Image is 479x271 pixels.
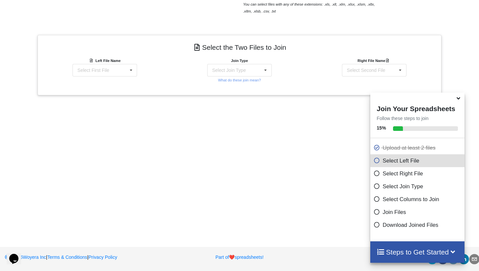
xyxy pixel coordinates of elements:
div: linkedin [459,254,469,264]
span: heart [229,255,235,260]
b: Right File Name [357,59,391,63]
b: Join Type [231,59,248,63]
p: Join Files [374,208,463,216]
p: Select Join Type [374,182,463,191]
p: Follow these steps to join [370,115,465,122]
div: facebook [437,254,448,264]
small: What do these join mean? [218,78,261,82]
p: | | [5,254,156,260]
p: Download Joined Files [374,221,463,229]
a: Part ofheartspreadsheets! [215,255,264,260]
div: reddit [448,254,459,264]
iframe: chat widget [7,245,28,264]
p: Select Right File [374,169,463,178]
a: Terms & Conditions [47,255,87,260]
h4: Steps to Get Started [377,248,458,256]
h4: Select the Two Files to Join [42,40,437,55]
div: twitter [427,254,437,264]
a: 2025Woyera Inc [5,255,46,260]
h4: Join Your Spreadsheets [370,103,465,113]
div: Select First File [77,68,109,73]
p: Select Left File [374,157,463,165]
p: Upload at least 2 files [374,144,463,152]
b: Left File Name [96,59,121,63]
div: Select Join Type [212,68,246,73]
p: Select Columns to Join [374,195,463,203]
b: 15 % [377,125,386,131]
i: You can select files with any of these extensions: .xls, .xlt, .xlm, .xlsx, .xlsm, .xltx, .xltm, ... [243,2,375,13]
a: Privacy Policy [89,255,117,260]
div: Select Second File [347,68,385,73]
